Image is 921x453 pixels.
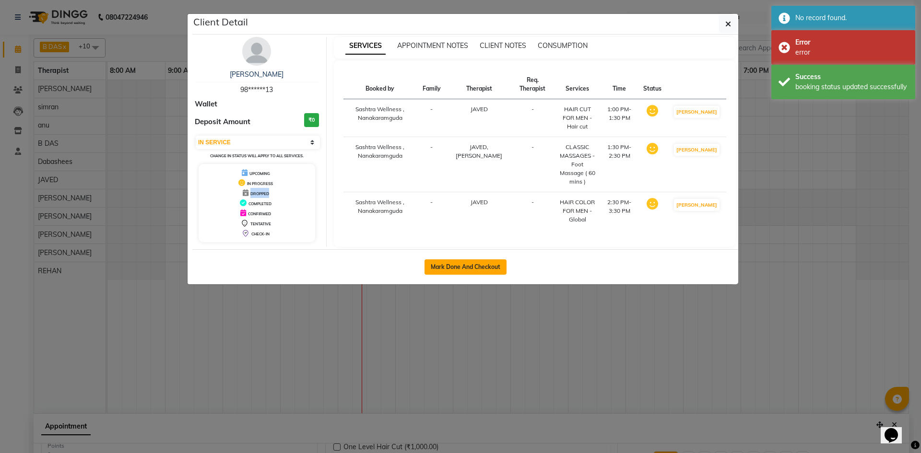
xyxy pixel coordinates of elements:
[480,41,526,50] span: CLIENT NOTES
[247,181,273,186] span: IN PROGRESS
[602,70,638,99] th: Time
[511,137,554,192] td: -
[538,41,588,50] span: CONSUMPTION
[511,192,554,230] td: -
[251,232,270,236] span: CHECK-IN
[795,37,908,47] div: Error
[447,70,512,99] th: Therapist
[248,211,271,216] span: CONFIRMED
[210,153,304,158] small: Change in status will apply to all services.
[397,41,468,50] span: APPOINTMENT NOTES
[559,143,596,186] div: CLASSIC MASSAGES -Foot Massage ( 60 mins )
[345,37,386,55] span: SERVICES
[248,201,272,206] span: COMPLETED
[195,99,217,110] span: Wallet
[511,99,554,137] td: -
[249,171,270,176] span: UPCOMING
[511,70,554,99] th: Req. Therapist
[674,144,720,156] button: [PERSON_NAME]
[674,106,720,118] button: [PERSON_NAME]
[881,415,911,443] iframe: chat widget
[554,70,602,99] th: Services
[417,192,447,230] td: -
[602,137,638,192] td: 1:30 PM-2:30 PM
[343,137,417,192] td: Sashtra Wellness , Nanakaramguda
[417,137,447,192] td: -
[470,143,487,151] span: JAVED
[343,192,417,230] td: Sashtra Wellness , Nanakaramguda
[795,82,908,92] div: booking status updated successfully
[471,105,488,113] span: JAVED
[795,13,908,23] div: No record found.
[674,199,720,211] button: [PERSON_NAME]
[250,221,271,226] span: TENTATIVE
[230,70,283,79] a: [PERSON_NAME]
[195,116,250,128] span: Deposit Amount
[602,99,638,137] td: 1:00 PM-1:30 PM
[343,99,417,137] td: Sashtra Wellness , Nanakaramguda
[638,70,667,99] th: Status
[343,70,417,99] th: Booked by
[425,259,507,275] button: Mark Done And Checkout
[417,99,447,137] td: -
[250,191,269,196] span: DROPPED
[559,198,596,224] div: HAIR COLOR FOR MEN - Global
[795,47,908,58] div: error
[795,72,908,82] div: Success
[242,37,271,66] img: avatar
[559,105,596,131] div: HAIR CUT FOR MEN -Hair cut
[471,198,488,206] span: JAVED
[417,70,447,99] th: Family
[602,192,638,230] td: 2:30 PM-3:30 PM
[304,113,319,127] h3: ₹0
[193,15,248,29] h5: Client Detail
